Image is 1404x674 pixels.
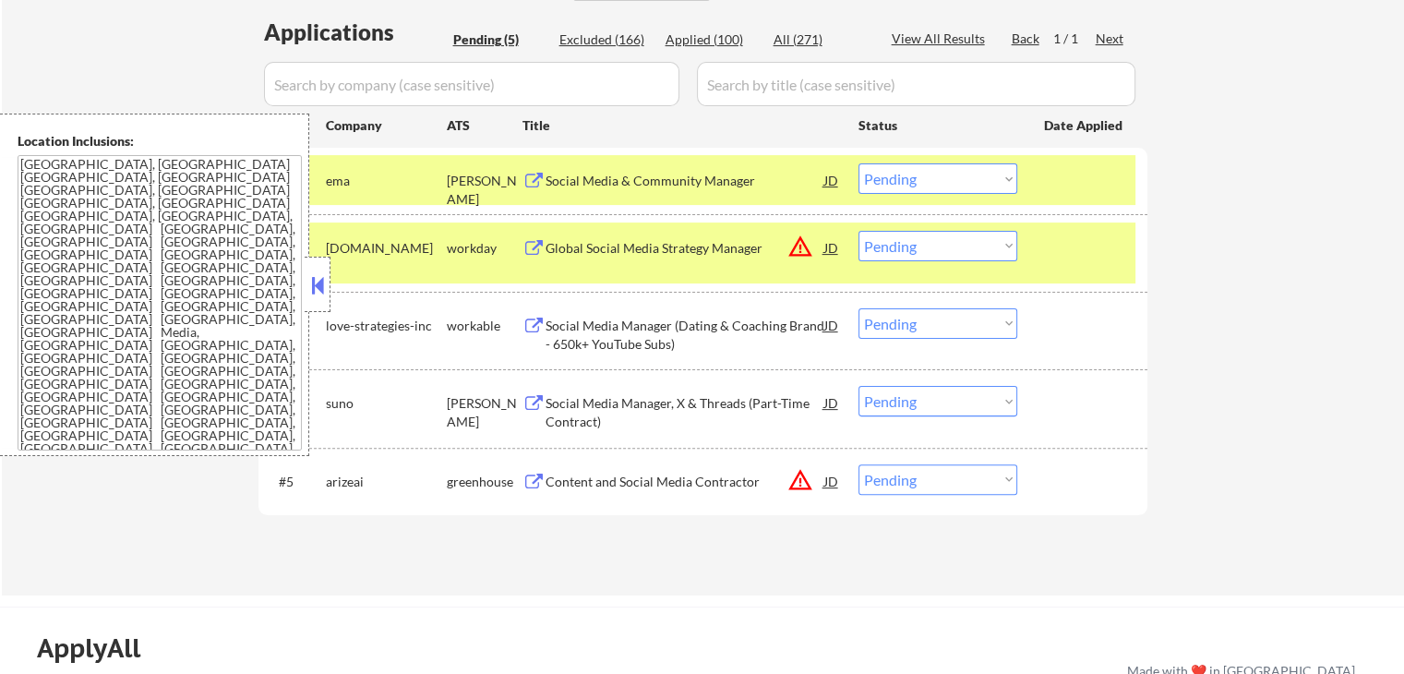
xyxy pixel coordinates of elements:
div: Company [326,116,447,135]
div: Social Media Manager (Dating & Coaching Brand - 650k+ YouTube Subs) [546,317,824,353]
div: [PERSON_NAME] [447,394,522,430]
div: JD [822,464,841,498]
button: warning_amber [787,234,813,259]
div: ATS [447,116,522,135]
div: Next [1096,30,1125,48]
div: 1 / 1 [1053,30,1096,48]
div: [DOMAIN_NAME] [326,239,447,258]
div: JD [822,231,841,264]
div: Applications [264,21,447,43]
div: #5 [279,473,311,491]
div: suno [326,394,447,413]
div: Status [858,108,1017,141]
div: Back [1012,30,1041,48]
div: workday [447,239,522,258]
div: Social Media & Community Manager [546,172,824,190]
input: Search by company (case sensitive) [264,62,679,106]
div: greenhouse [447,473,522,491]
div: Pending (5) [453,30,546,49]
div: Global Social Media Strategy Manager [546,239,824,258]
div: JD [822,386,841,419]
input: Search by title (case sensitive) [697,62,1135,106]
div: love-strategies-inc [326,317,447,335]
div: All (271) [774,30,866,49]
div: arizeai [326,473,447,491]
div: Title [522,116,841,135]
div: JD [822,308,841,342]
div: Location Inclusions: [18,132,302,150]
div: workable [447,317,522,335]
div: Applied (100) [666,30,758,49]
div: JD [822,163,841,197]
div: [PERSON_NAME] [447,172,522,208]
button: warning_amber [787,467,813,493]
div: Excluded (166) [559,30,652,49]
div: View All Results [892,30,990,48]
div: Content and Social Media Contractor [546,473,824,491]
div: ema [326,172,447,190]
div: ApplyAll [37,632,162,664]
div: Social Media Manager, X & Threads (Part-Time Contract) [546,394,824,430]
div: Date Applied [1044,116,1125,135]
